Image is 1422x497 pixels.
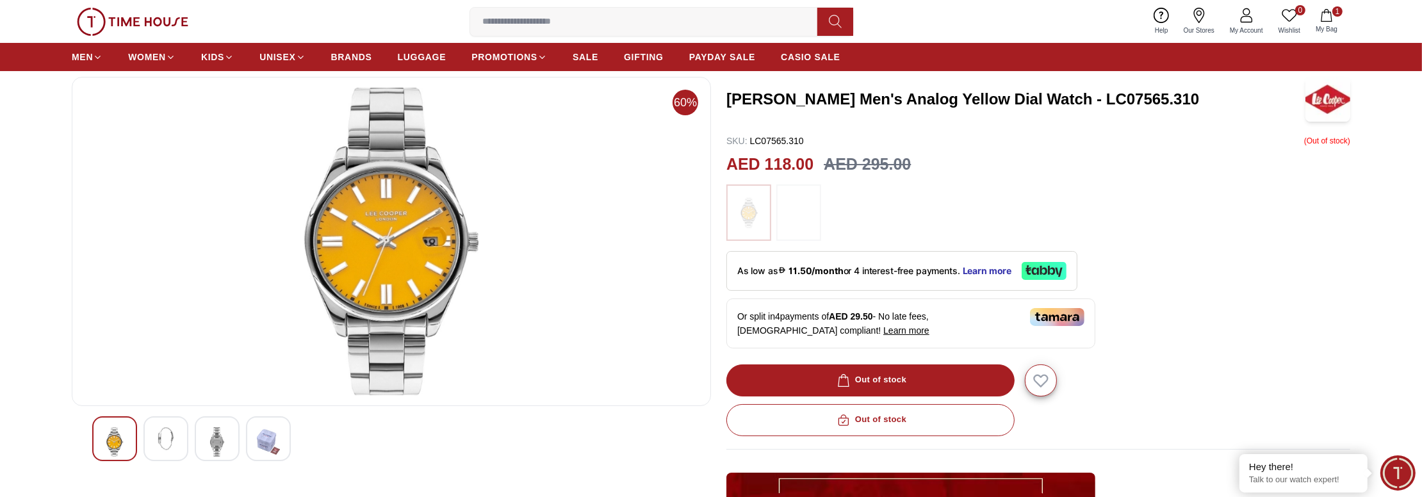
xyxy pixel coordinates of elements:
a: PROMOTIONS [471,45,547,69]
span: PROMOTIONS [471,51,537,63]
a: PAYDAY SALE [689,45,755,69]
p: Talk to our watch expert! [1249,475,1358,485]
a: MEN [72,45,102,69]
span: 60% [673,90,698,115]
span: GIFTING [624,51,664,63]
span: PAYDAY SALE [689,51,755,63]
span: UNISEX [259,51,295,63]
span: WOMEN [128,51,166,63]
a: KIDS [201,45,234,69]
span: Help [1150,26,1173,35]
span: 1 [1332,6,1343,17]
a: BRANDS [331,45,372,69]
p: LC07565.310 [726,134,804,147]
img: Lee Cooper Men's Analog Yellow Dial Watch - LC07565.310 [257,427,280,457]
div: Chat Widget [1380,455,1416,491]
h2: AED 118.00 [726,152,813,177]
span: AED 29.50 [829,311,872,322]
a: LUGGAGE [398,45,446,69]
span: Our Stores [1179,26,1220,35]
span: CASIO SALE [781,51,840,63]
span: My Account [1225,26,1268,35]
div: Or split in 4 payments of - No late fees, [DEMOGRAPHIC_DATA] compliant! [726,298,1095,348]
img: Lee Cooper Men's Analog Yellow Dial Watch - LC07565.310 [1305,77,1350,122]
button: 1My Bag [1308,6,1345,37]
span: MEN [72,51,93,63]
img: ... [733,191,765,234]
span: BRANDS [331,51,372,63]
img: Lee Cooper Men's Analog Yellow Dial Watch - LC07565.310 [154,427,177,450]
a: UNISEX [259,45,305,69]
span: 0 [1295,5,1305,15]
img: ... [77,8,188,36]
span: LUGGAGE [398,51,446,63]
img: ... [783,191,815,234]
a: 0Wishlist [1271,5,1308,38]
span: SALE [573,51,598,63]
a: WOMEN [128,45,176,69]
a: GIFTING [624,45,664,69]
p: ( Out of stock ) [1304,134,1350,147]
img: Lee Cooper Men's Analog Yellow Dial Watch - LC07565.310 [83,88,700,395]
a: SALE [573,45,598,69]
a: Our Stores [1176,5,1222,38]
h3: [PERSON_NAME] Men's Analog Yellow Dial Watch - LC07565.310 [726,89,1298,110]
a: Help [1147,5,1176,38]
img: Tamara [1030,308,1084,326]
span: My Bag [1311,24,1343,34]
img: Lee Cooper Men's Analog Yellow Dial Watch - LC07565.310 [206,427,229,457]
div: Hey there! [1249,460,1358,473]
img: Lee Cooper Men's Analog Yellow Dial Watch - LC07565.310 [103,427,126,457]
span: Wishlist [1273,26,1305,35]
span: KIDS [201,51,224,63]
span: Learn more [883,325,929,336]
h3: AED 295.00 [824,152,911,177]
a: CASIO SALE [781,45,840,69]
span: SKU : [726,136,748,146]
